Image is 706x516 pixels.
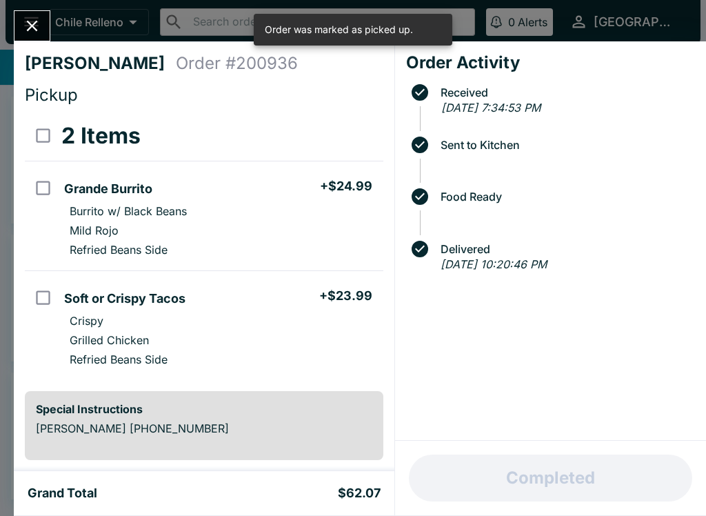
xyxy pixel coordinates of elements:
[64,181,152,197] h5: Grande Burrito
[434,190,695,203] span: Food Ready
[70,314,103,328] p: Crispy
[36,421,372,435] p: [PERSON_NAME] [PHONE_NUMBER]
[61,122,141,150] h3: 2 Items
[64,290,185,307] h5: Soft or Crispy Tacos
[434,86,695,99] span: Received
[70,353,168,366] p: Refried Beans Side
[320,178,372,195] h5: + $24.99
[28,485,97,502] h5: Grand Total
[265,18,413,41] div: Order was marked as picked up.
[70,243,168,257] p: Refried Beans Side
[441,257,547,271] em: [DATE] 10:20:46 PM
[338,485,381,502] h5: $62.07
[14,11,50,41] button: Close
[434,243,695,255] span: Delivered
[70,204,187,218] p: Burrito w/ Black Beans
[70,224,119,237] p: Mild Rojo
[25,85,78,105] span: Pickup
[434,139,695,151] span: Sent to Kitchen
[25,111,383,380] table: orders table
[25,53,176,74] h4: [PERSON_NAME]
[319,288,372,304] h5: + $23.99
[36,402,372,416] h6: Special Instructions
[406,52,695,73] h4: Order Activity
[441,101,541,115] em: [DATE] 7:34:53 PM
[70,333,149,347] p: Grilled Chicken
[176,53,298,74] h4: Order # 200936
